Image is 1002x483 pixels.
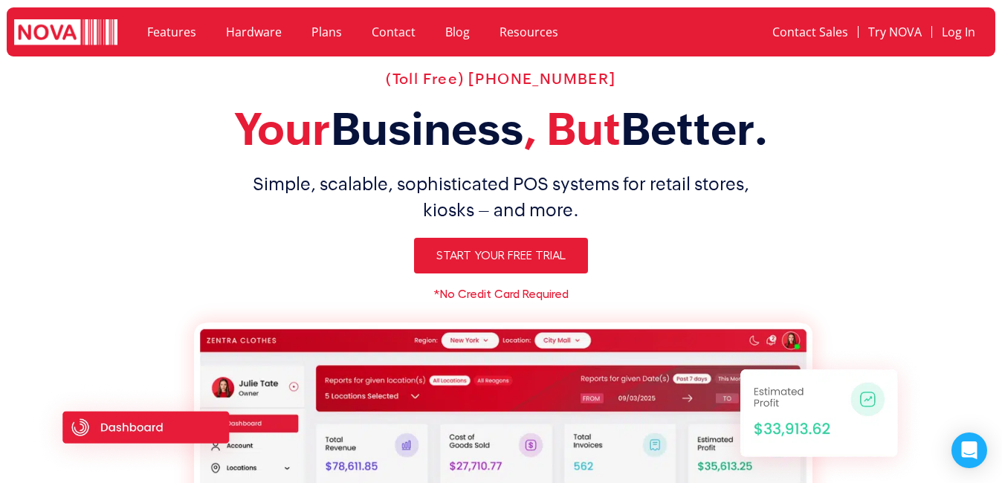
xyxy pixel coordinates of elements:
a: Contact [357,15,430,49]
a: Features [132,15,211,49]
span: Business [331,103,523,155]
h1: Simple, scalable, sophisticated POS systems for retail stores, kiosks – and more. [39,171,963,223]
span: Start Your Free Trial [436,250,566,262]
span: Better. [621,103,769,155]
h2: (Toll Free) [PHONE_NUMBER] [39,70,963,88]
a: Resources [485,15,573,49]
h2: Your , But [39,103,963,156]
div: Open Intercom Messenger [951,432,987,468]
a: Contact Sales [763,15,858,49]
h6: *No Credit Card Required [39,288,963,300]
nav: Menu [703,15,985,49]
img: logo white [14,19,117,48]
a: Blog [430,15,485,49]
a: Log In [932,15,985,49]
a: Hardware [211,15,297,49]
a: Try NOVA [859,15,931,49]
a: Start Your Free Trial [414,238,588,273]
a: Plans [297,15,357,49]
nav: Menu [132,15,687,49]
